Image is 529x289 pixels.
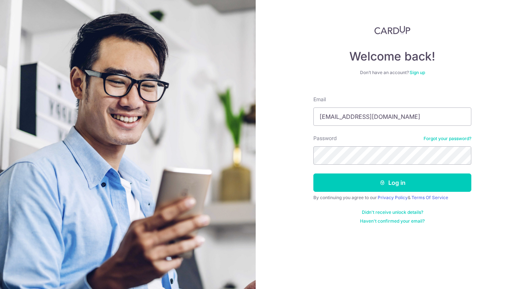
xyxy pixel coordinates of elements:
[360,218,425,224] a: Haven't confirmed your email?
[313,173,471,192] button: Log in
[313,70,471,76] div: Don’t have an account?
[410,70,425,75] a: Sign up
[362,209,423,215] a: Didn't receive unlock details?
[424,136,471,142] a: Forgot your password?
[411,195,448,200] a: Terms Of Service
[313,135,337,142] label: Password
[313,107,471,126] input: Enter your Email
[313,49,471,64] h4: Welcome back!
[378,195,408,200] a: Privacy Policy
[313,195,471,201] div: By continuing you agree to our &
[313,96,326,103] label: Email
[374,26,410,34] img: CardUp Logo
